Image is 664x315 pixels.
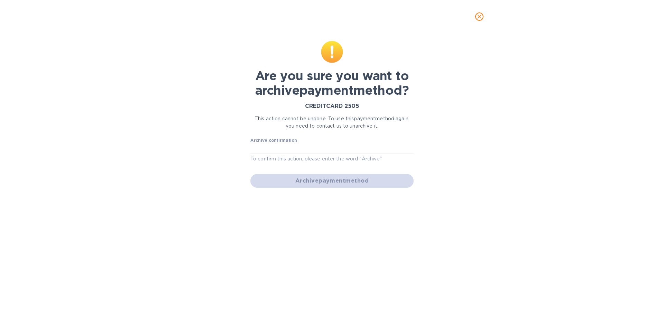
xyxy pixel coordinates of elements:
[250,103,414,110] h3: CREDITCARD 2505
[250,155,414,163] p: To confirm this action, please enter the word "Archive"
[471,8,488,25] button: close
[250,115,414,130] p: This action cannot be undone. To use this payment method again, you need to contact us to unarchi...
[629,282,664,315] iframe: Chat Widget
[250,138,297,142] label: Archive confirmation
[250,68,414,98] h1: Are you sure you want to archive payment method?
